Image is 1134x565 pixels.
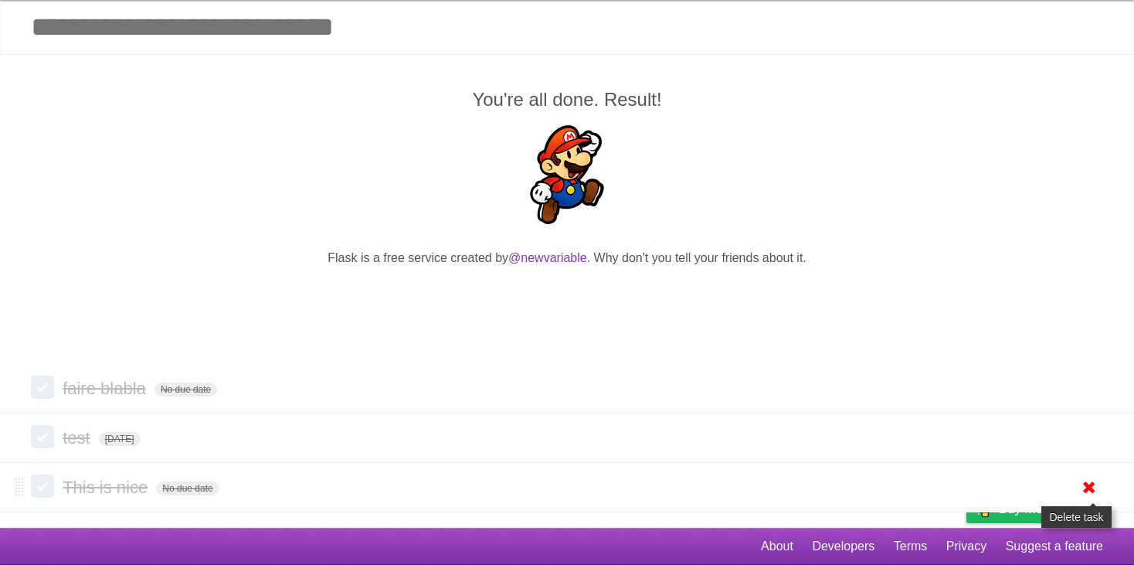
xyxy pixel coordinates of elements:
label: Done [31,425,54,448]
span: This is nice [63,478,151,497]
h2: You're all done. Result! [31,86,1103,114]
a: About [761,532,793,561]
img: Super Mario [518,125,616,224]
label: Done [31,475,54,498]
span: Buy me a coffee [999,495,1095,522]
span: No due date [154,383,217,397]
iframe: X Post Button [539,287,595,308]
a: Privacy [946,532,986,561]
a: Terms [894,532,928,561]
span: faire blabla [63,379,150,398]
label: Done [31,376,54,399]
span: No due date [156,482,219,495]
a: Suggest a feature [1006,532,1103,561]
span: [DATE] [99,432,141,446]
span: test [63,428,93,448]
a: Developers [812,532,874,561]
p: Flask is a free service created by . Why don't you tell your friends about it. [31,249,1103,267]
a: @newvariable [508,251,587,264]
